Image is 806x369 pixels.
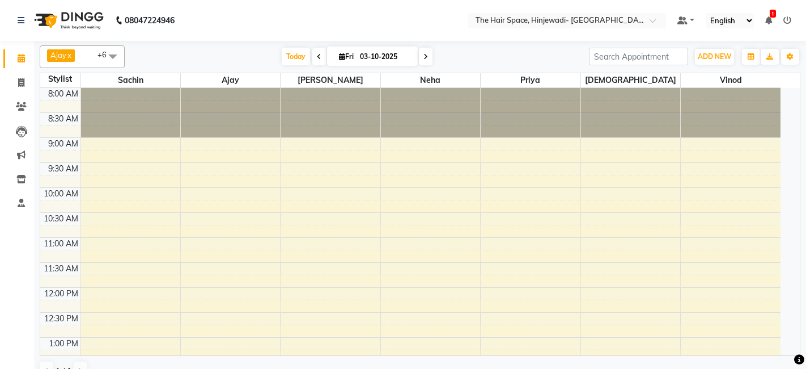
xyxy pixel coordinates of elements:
[41,263,80,275] div: 11:30 AM
[66,51,71,60] a: x
[41,213,80,225] div: 10:30 AM
[770,10,776,18] span: 1
[125,5,175,36] b: 08047224946
[481,73,580,87] span: Priya
[46,338,80,350] div: 1:00 PM
[181,73,280,87] span: Ajay
[46,163,80,175] div: 9:30 AM
[765,15,772,26] a: 1
[40,73,80,85] div: Stylist
[81,73,180,87] span: Sachin
[41,188,80,200] div: 10:00 AM
[42,288,80,300] div: 12:00 PM
[381,73,480,87] span: Neha
[46,113,80,125] div: 8:30 AM
[97,50,115,59] span: +6
[681,73,780,87] span: Vinod
[282,48,310,65] span: Today
[698,52,731,61] span: ADD NEW
[42,313,80,325] div: 12:30 PM
[695,49,734,65] button: ADD NEW
[336,52,357,61] span: Fri
[589,48,688,65] input: Search Appointment
[41,238,80,250] div: 11:00 AM
[46,88,80,100] div: 8:00 AM
[29,5,107,36] img: logo
[281,73,380,87] span: [PERSON_NAME]
[357,48,413,65] input: 2025-10-03
[46,138,80,150] div: 9:00 AM
[50,51,66,60] span: Ajay
[581,73,680,87] span: [DEMOGRAPHIC_DATA]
